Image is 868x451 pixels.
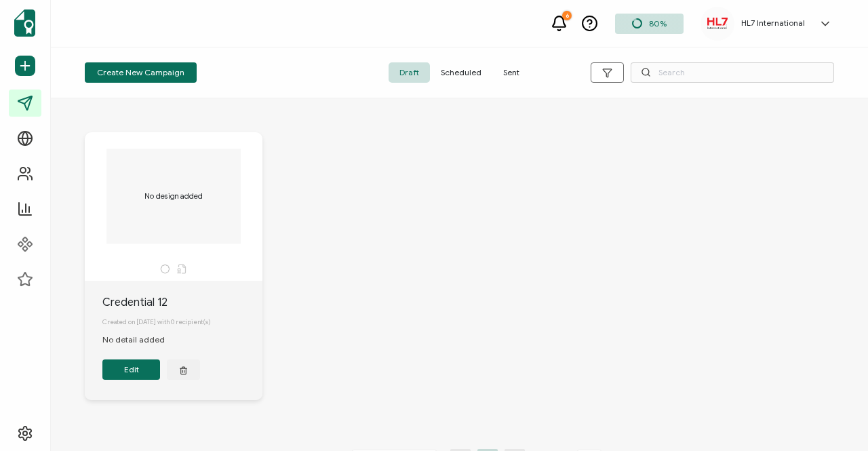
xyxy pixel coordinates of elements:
iframe: Chat Widget [800,386,868,451]
img: sertifier-logomark-colored.svg [14,9,35,37]
button: Create New Campaign [85,62,197,83]
h5: HL7 International [741,18,805,28]
div: No detail added [102,334,178,346]
button: Edit [102,359,160,380]
span: 80% [649,18,667,28]
div: Created on [DATE] with 0 recipient(s) [102,311,262,334]
span: Scheduled [430,62,492,83]
div: Credential 12 [102,294,262,311]
span: Create New Campaign [97,68,184,77]
div: 6 [562,11,572,20]
input: Search [631,62,834,83]
span: Draft [389,62,430,83]
img: f0938a89-55c2-4e7e-99f6-fdf4a4f68578.png [707,18,728,30]
span: Sent [492,62,530,83]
